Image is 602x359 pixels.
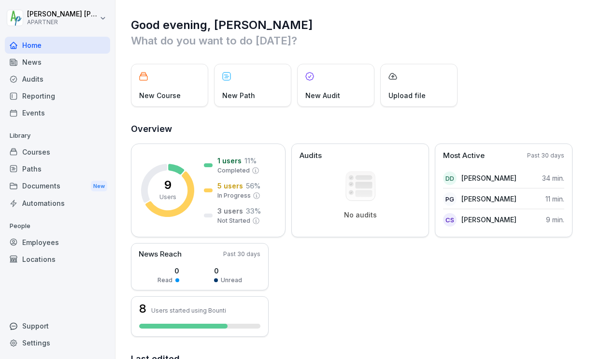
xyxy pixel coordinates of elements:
[443,213,457,227] div: CS
[244,156,257,166] p: 11 %
[5,234,110,251] a: Employees
[5,218,110,234] p: People
[5,104,110,121] a: Events
[542,173,564,183] p: 34 min.
[461,194,516,204] p: [PERSON_NAME]
[305,90,340,101] p: New Audit
[217,216,250,225] p: Not Started
[131,122,588,136] h2: Overview
[546,215,564,225] p: 9 min.
[443,192,457,206] div: PG
[91,181,107,192] div: New
[5,87,110,104] a: Reporting
[344,211,377,219] p: No audits
[139,249,182,260] p: News Reach
[5,177,110,195] div: Documents
[300,150,322,161] p: Audits
[158,266,179,276] p: 0
[222,90,255,101] p: New Path
[217,156,242,166] p: 1 users
[527,151,564,160] p: Past 30 days
[246,181,260,191] p: 56 %
[159,193,176,201] p: Users
[5,317,110,334] div: Support
[5,144,110,160] a: Courses
[223,250,260,258] p: Past 30 days
[5,195,110,212] a: Automations
[5,128,110,144] p: Library
[5,71,110,87] a: Audits
[545,194,564,204] p: 11 min.
[5,334,110,351] a: Settings
[27,10,98,18] p: [PERSON_NAME] [PERSON_NAME]
[5,54,110,71] a: News
[131,33,588,48] p: What do you want to do [DATE]?
[221,276,242,285] p: Unread
[139,90,181,101] p: New Course
[443,150,485,161] p: Most Active
[5,37,110,54] a: Home
[158,276,172,285] p: Read
[217,206,243,216] p: 3 users
[5,177,110,195] a: DocumentsNew
[5,251,110,268] a: Locations
[217,181,243,191] p: 5 users
[443,172,457,185] div: DD
[27,19,98,26] p: APARTNER
[461,173,516,183] p: [PERSON_NAME]
[164,179,172,191] p: 9
[461,215,516,225] p: [PERSON_NAME]
[246,206,261,216] p: 33 %
[214,266,242,276] p: 0
[131,17,588,33] h1: Good evening, [PERSON_NAME]
[217,166,250,175] p: Completed
[388,90,426,101] p: Upload file
[217,191,251,200] p: In Progress
[5,160,110,177] a: Paths
[151,307,226,314] p: Users started using Bounti
[139,303,146,315] h3: 8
